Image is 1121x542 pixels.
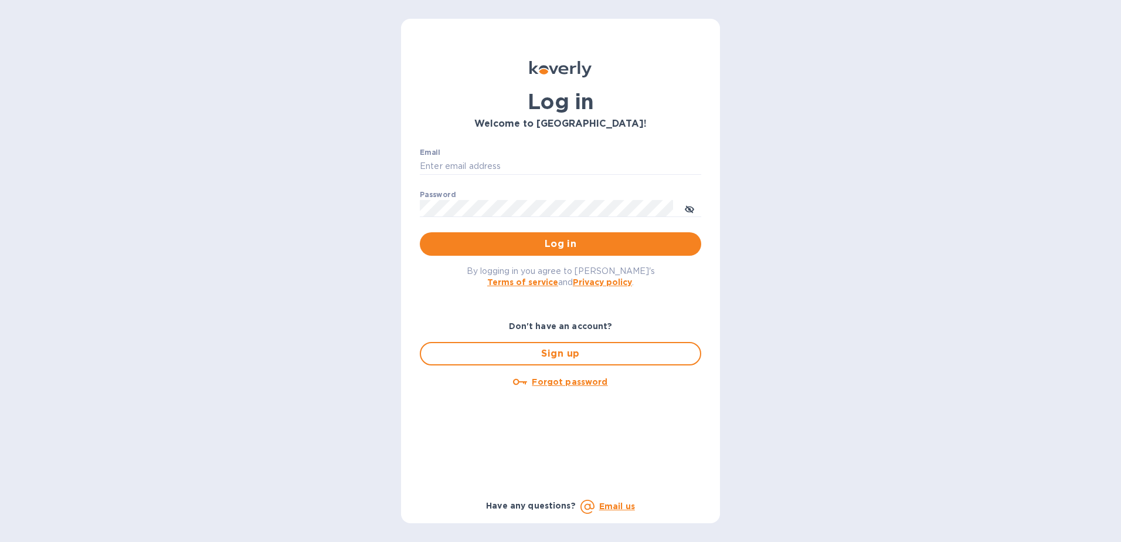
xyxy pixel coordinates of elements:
[573,277,632,287] a: Privacy policy
[509,321,613,331] b: Don't have an account?
[467,266,655,287] span: By logging in you agree to [PERSON_NAME]'s and .
[420,89,701,114] h1: Log in
[420,342,701,365] button: Sign up
[429,237,692,251] span: Log in
[420,191,456,198] label: Password
[487,277,558,287] a: Terms of service
[486,501,576,510] b: Have any questions?
[678,197,701,220] button: toggle password visibility
[599,502,635,511] a: Email us
[532,377,607,387] u: Forgot password
[420,232,701,256] button: Log in
[420,118,701,130] h3: Welcome to [GEOGRAPHIC_DATA]!
[529,61,592,77] img: Koverly
[420,149,440,156] label: Email
[420,158,701,175] input: Enter email address
[430,347,691,361] span: Sign up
